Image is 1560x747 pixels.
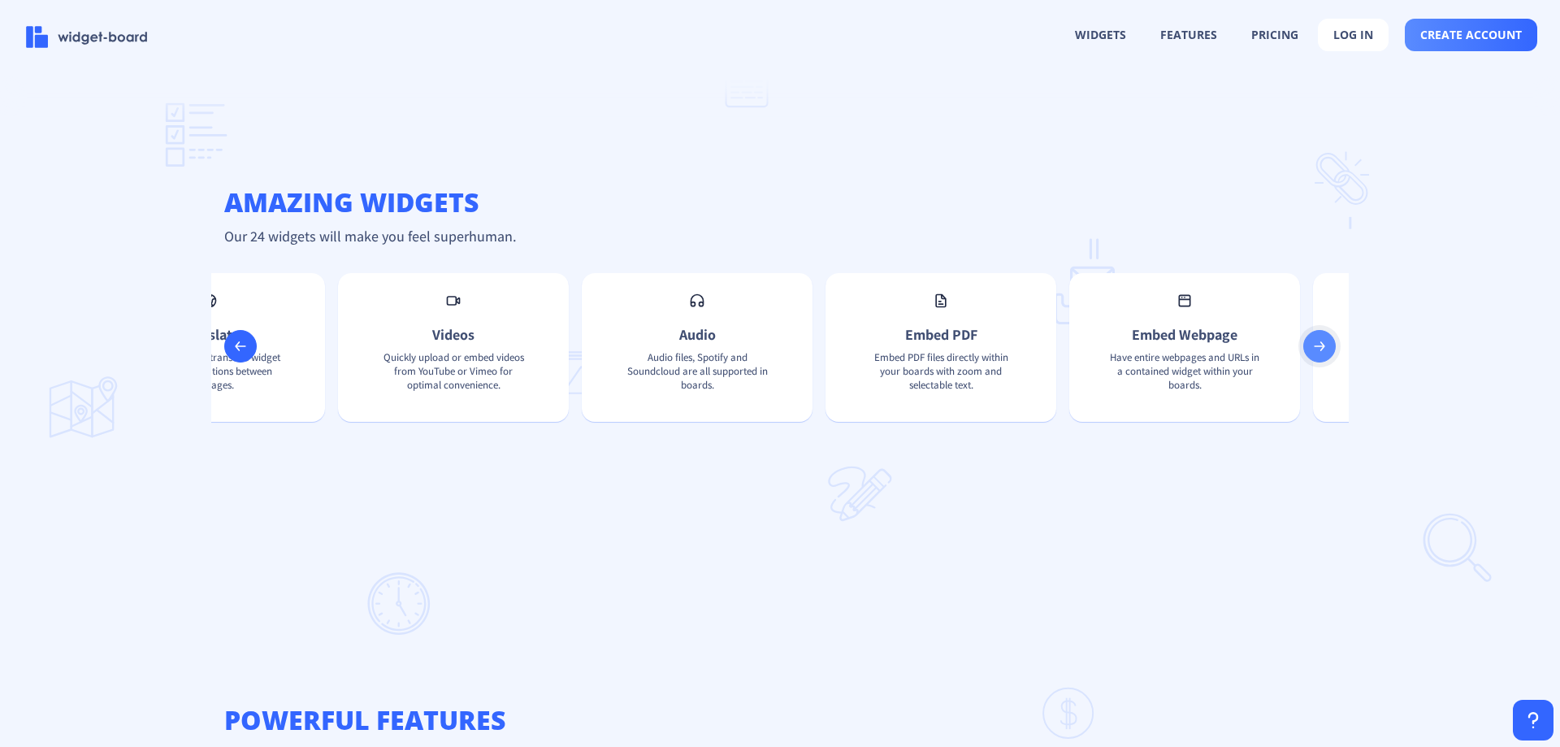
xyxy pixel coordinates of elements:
[211,186,1349,219] h2: amazing widgets
[1405,19,1537,51] button: create account
[1095,325,1274,344] p: Embed Webpage
[608,350,786,399] p: Audio files, Spotify and Soundcloud are all supported in boards.
[1146,20,1232,50] button: features
[608,325,786,344] p: Audio
[364,325,543,344] p: Videos
[211,704,1349,736] h2: powerful features
[851,325,1030,344] p: Embed PDF
[1095,350,1274,399] p: Have entire webpages and URLs in a contained widget within your boards.
[26,26,148,48] img: logo-name.svg
[1420,28,1522,41] span: create account
[211,227,1349,245] p: Our 24 widgets will make you feel superhuman.
[364,350,543,399] p: Quickly upload or embed videos from YouTube or Vimeo for optimal convenience.
[1060,20,1141,50] button: widgets
[1237,20,1313,50] button: pricing
[851,350,1030,399] p: Embed PDF files directly within your boards with zoom and selectable text.
[1339,325,1518,344] p: Search Engines
[1339,350,1518,399] p: Search the most popular websites directly from within a board.
[1318,19,1389,51] button: log in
